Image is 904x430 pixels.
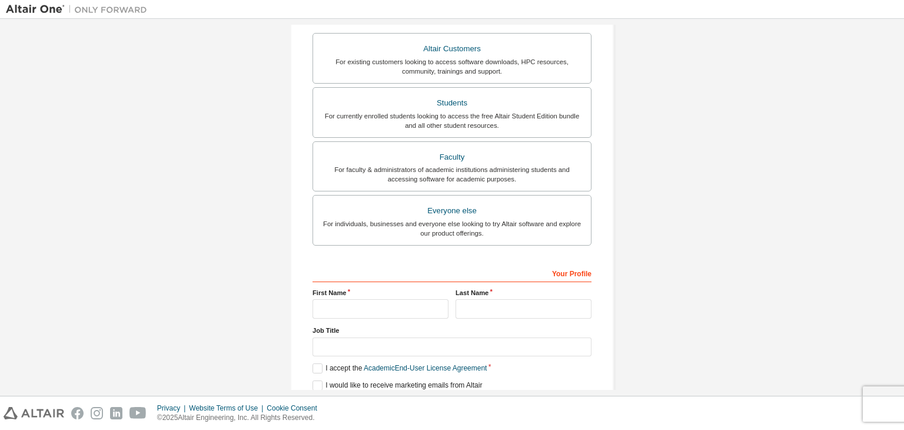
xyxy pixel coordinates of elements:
a: Academic End-User License Agreement [364,364,487,372]
label: Job Title [313,326,591,335]
div: Students [320,95,584,111]
div: Privacy [157,403,189,413]
div: Your Profile [313,263,591,282]
div: Website Terms of Use [189,403,267,413]
label: First Name [313,288,448,297]
img: altair_logo.svg [4,407,64,419]
div: Everyone else [320,203,584,219]
div: Faculty [320,149,584,166]
img: linkedin.svg [110,407,122,419]
div: For existing customers looking to access software downloads, HPC resources, community, trainings ... [320,57,584,76]
label: I would like to receive marketing emails from Altair [313,381,482,391]
div: Cookie Consent [267,403,324,413]
img: youtube.svg [129,407,147,419]
img: instagram.svg [91,407,103,419]
img: facebook.svg [71,407,84,419]
label: I accept the [313,363,487,373]
div: For currently enrolled students looking to access the free Altair Student Edition bundle and all ... [320,111,584,130]
img: Altair One [6,4,153,15]
p: © 2025 Altair Engineering, Inc. All Rights Reserved. [157,413,324,423]
div: For individuals, businesses and everyone else looking to try Altair software and explore our prod... [320,219,584,238]
div: Altair Customers [320,41,584,57]
label: Last Name [456,288,591,297]
div: For faculty & administrators of academic institutions administering students and accessing softwa... [320,165,584,184]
